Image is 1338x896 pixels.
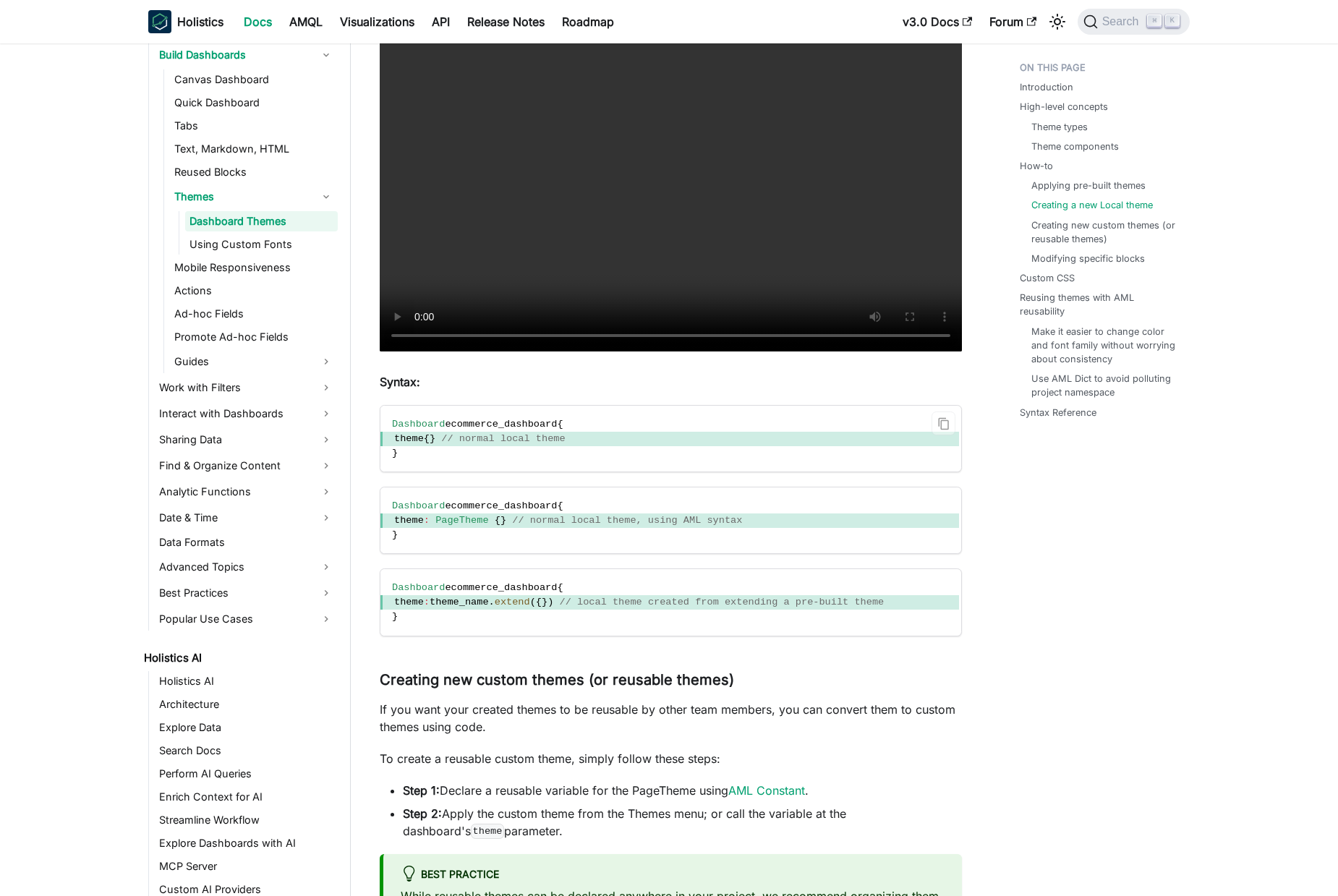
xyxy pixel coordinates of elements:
a: Theme types [1031,120,1088,134]
a: Reused Blocks [170,162,338,182]
a: HolisticsHolistics [148,10,223,33]
span: ecommerce_dashboard [445,500,557,511]
li: Apply the custom theme from the Themes menu; or call the variable at the dashboard's parameter. [403,805,962,840]
a: Architecture [155,694,338,714]
a: Popular Use Cases [155,607,338,631]
span: Dashboard [392,582,445,593]
span: // normal local theme, using AML syntax [512,515,742,526]
a: Sharing Data [155,428,338,451]
h3: Creating new custom themes (or reusable themes) [380,671,962,689]
kbd: ⌘ [1147,14,1162,27]
span: extend [495,597,530,607]
p: If you want your created themes to be reusable by other team members, you can convert them to cus... [380,701,962,735]
span: } [392,529,398,540]
span: theme_name [430,597,489,607]
a: Visualizations [331,10,423,33]
a: Dashboard Themes [185,211,338,231]
a: Applying pre-built themes [1031,179,1146,192]
a: Quick Dashboard [170,93,338,113]
a: Docs [235,10,281,33]
li: Declare a reusable variable for the PageTheme using . [403,782,962,799]
span: { [557,582,563,593]
a: Date & Time [155,506,338,529]
a: v3.0 Docs [894,10,981,33]
video: Your browser does not support embedding video, but you can . [380,2,962,351]
a: MCP Server [155,856,338,876]
a: Interact with Dashboards [155,402,338,425]
b: Holistics [177,13,223,30]
div: Best Practice [401,866,945,884]
a: Guides [170,350,338,373]
strong: Step 1: [403,783,440,798]
span: PageTheme [435,515,488,526]
a: Make it easier to change color and font family without worrying about consistency [1031,325,1175,367]
a: High-level concepts [1020,100,1108,114]
a: Build Dashboards [155,43,338,67]
a: AML Constant [728,783,805,798]
span: : [424,515,430,526]
span: theme [394,433,424,444]
a: Themes [170,185,338,208]
a: Mobile Responsiveness [170,257,338,278]
nav: Docs sidebar [134,43,351,896]
p: To create a reusable custom theme, simply follow these steps: [380,750,962,767]
a: Creating a new Local theme [1031,198,1153,212]
strong: Syntax: [380,375,420,389]
span: } [392,611,398,622]
button: Search (Command+K) [1078,9,1190,35]
strong: Step 2: [403,806,442,821]
span: } [500,515,506,526]
span: { [557,419,563,430]
a: Reusing themes with AML reusability [1020,291,1181,318]
a: Text, Markdown, HTML [170,139,338,159]
span: { [536,597,542,607]
button: Copy code to clipboard [932,411,955,435]
span: Dashboard [392,500,445,511]
span: } [542,597,547,607]
span: ecommerce_dashboard [445,419,557,430]
a: Syntax Reference [1020,406,1096,419]
a: Theme components [1031,140,1119,153]
span: . [489,597,495,607]
a: Streamline Workflow [155,810,338,830]
span: { [557,500,563,511]
a: Ad-hoc Fields [170,304,338,324]
a: Custom CSS [1020,271,1075,285]
a: Using Custom Fonts [185,234,338,255]
a: Tabs [170,116,338,136]
span: ecommerce_dashboard [445,582,557,593]
a: Explore Data [155,717,338,738]
a: Best Practices [155,581,338,605]
a: Use AML Dict to avoid polluting project namespace [1031,372,1175,399]
a: Find & Organize Content [155,454,338,477]
a: Promote Ad-hoc Fields [170,327,338,347]
span: } [430,433,435,444]
a: How-to [1020,159,1053,173]
span: { [495,515,500,526]
a: Creating new custom themes (or reusable themes) [1031,218,1175,246]
a: Enrich Context for AI [155,787,338,807]
span: } [392,448,398,458]
code: theme [471,824,504,838]
a: AMQL [281,10,331,33]
a: Modifying specific blocks [1031,252,1145,265]
span: { [424,433,430,444]
span: // local theme created from extending a pre-built theme [560,597,885,607]
span: theme [394,597,424,607]
a: Advanced Topics [155,555,338,579]
a: API [423,10,459,33]
kbd: K [1165,14,1180,27]
a: Forum [981,10,1045,33]
a: Holistics AI [155,671,338,691]
a: Work with Filters [155,376,338,399]
a: Canvas Dashboard [170,69,338,90]
a: Search Docs [155,741,338,761]
span: ) [547,597,553,607]
a: Release Notes [459,10,553,33]
a: Data Formats [155,532,338,552]
span: theme [394,515,424,526]
a: Introduction [1020,80,1073,94]
a: Explore Dashboards with AI [155,833,338,853]
span: Dashboard [392,419,445,430]
span: : [424,597,430,607]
